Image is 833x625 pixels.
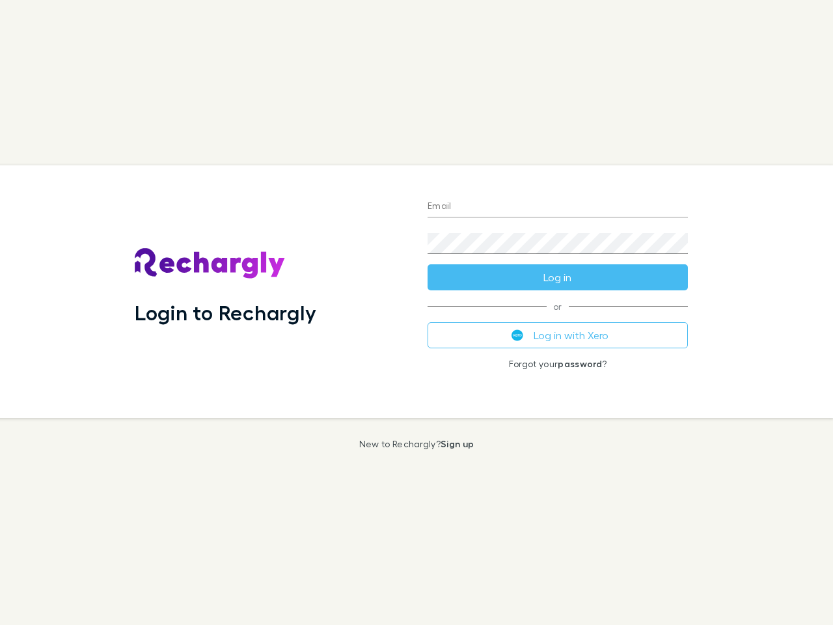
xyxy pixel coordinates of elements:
button: Log in [428,264,688,290]
p: New to Rechargly? [359,439,474,449]
p: Forgot your ? [428,359,688,369]
img: Rechargly's Logo [135,248,286,279]
button: Log in with Xero [428,322,688,348]
a: Sign up [441,438,474,449]
a: password [558,358,602,369]
img: Xero's logo [512,329,523,341]
h1: Login to Rechargly [135,300,316,325]
span: or [428,306,688,307]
